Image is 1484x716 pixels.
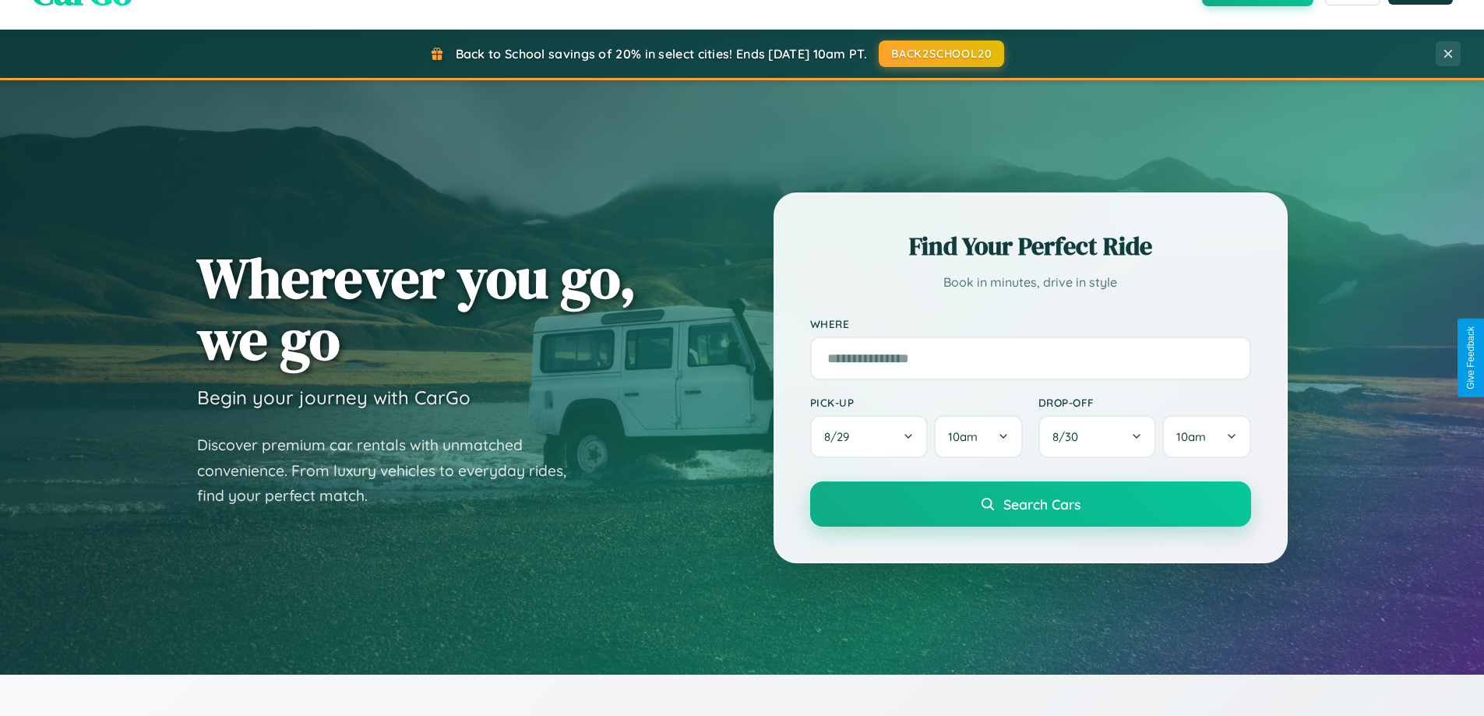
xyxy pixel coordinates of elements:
p: Discover premium car rentals with unmatched convenience. From luxury vehicles to everyday rides, ... [197,432,587,509]
button: 8/30 [1038,415,1157,458]
button: 10am [1162,415,1250,458]
button: BACK2SCHOOL20 [879,41,1004,67]
button: 8/29 [810,415,929,458]
span: 10am [1176,429,1206,444]
button: Search Cars [810,481,1251,527]
span: 8 / 30 [1052,429,1086,444]
h3: Begin your journey with CarGo [197,386,471,409]
span: Back to School savings of 20% in select cities! Ends [DATE] 10am PT. [456,46,867,62]
h2: Find Your Perfect Ride [810,229,1251,263]
span: 10am [948,429,978,444]
label: Drop-off [1038,396,1251,409]
span: Search Cars [1003,496,1080,513]
p: Book in minutes, drive in style [810,271,1251,294]
div: Give Feedback [1465,326,1476,390]
h1: Wherever you go, we go [197,247,636,370]
label: Where [810,317,1251,330]
label: Pick-up [810,396,1023,409]
span: 8 / 29 [824,429,857,444]
button: 10am [934,415,1022,458]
